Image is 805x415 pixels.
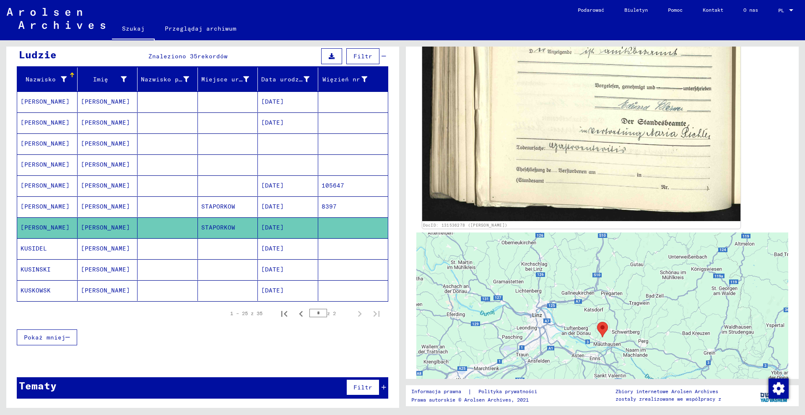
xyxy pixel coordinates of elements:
[81,140,130,147] font: [PERSON_NAME]
[7,8,105,29] img: Arolsen_neg.svg
[353,52,372,60] font: Filtr
[81,266,130,273] font: [PERSON_NAME]
[743,7,758,13] font: O nas
[141,73,200,86] div: Nazwisko panieńskie
[258,68,318,91] mat-header-cell: Data urodzenia
[276,305,293,322] button: Pierwsza strona
[261,266,284,273] font: [DATE]
[261,119,284,126] font: [DATE]
[597,322,608,337] div: Mauthausen Concentration Camp
[351,305,368,322] button: Następna strona
[261,73,320,86] div: Data urodzenia
[198,68,258,91] mat-header-cell: Miejsce urodzenia
[261,182,284,189] font: [DATE]
[261,203,284,210] font: [DATE]
[293,305,309,322] button: Poprzednia strona
[423,222,508,227] a: DocID: 131536278 ([PERSON_NAME])
[261,287,284,294] font: [DATE]
[81,245,130,252] font: [PERSON_NAME]
[201,76,265,83] font: Miejsce urodzenia
[201,224,235,231] font: STAPORKOW
[122,25,145,32] font: Szukaj
[21,161,70,168] font: [PERSON_NAME]
[21,224,70,231] font: [PERSON_NAME]
[21,203,70,210] font: [PERSON_NAME]
[668,7,683,13] font: Pomoc
[472,387,547,396] a: Polityka prywatności
[615,396,721,402] font: zostały zrealizowane we współpracy z
[21,266,51,273] font: KUSINSKI
[81,98,130,105] font: [PERSON_NAME]
[322,203,337,210] font: 8397
[81,224,130,231] font: [PERSON_NAME]
[261,245,284,252] font: [DATE]
[346,48,379,64] button: Filtr
[81,287,130,294] font: [PERSON_NAME]
[24,334,65,341] font: Pokaż mniej
[21,245,47,252] font: KUSIDEL
[578,7,604,13] font: Podarować
[19,48,57,61] font: Ludzie
[17,68,78,91] mat-header-cell: Nazwisko
[81,203,130,210] font: [PERSON_NAME]
[322,73,378,86] div: Więzień nr
[230,310,262,316] font: 1 – 25 z 35
[155,18,247,39] a: Przeglądaj archiwum
[478,388,537,394] font: Polityka prywatności
[322,182,344,189] font: 105647
[327,310,336,316] font: z 2
[615,388,718,394] font: Zbiory internetowe Arolsen Archives
[201,203,235,210] font: STAPORKOW
[411,388,461,394] font: Informacja prawna
[165,25,236,32] font: Przeglądaj archiwum
[261,224,284,231] font: [DATE]
[78,68,138,91] mat-header-cell: Imię
[703,7,723,13] font: Kontakt
[768,378,788,398] div: Zmiana zgody
[411,397,529,403] font: Prawa autorskie © Arolsen Archives, 2021
[141,76,213,83] font: Nazwisko panieńskie
[769,378,789,399] img: Zmiana zgody
[318,68,388,91] mat-header-cell: Więzień nr
[138,68,198,91] mat-header-cell: Nazwisko panieńskie
[201,73,260,86] div: Miejsce urodzenia
[26,76,56,83] font: Nazwisko
[758,385,790,406] img: yv_logo.png
[148,52,197,60] font: Znaleziono 35
[346,379,379,395] button: Filtr
[81,161,130,168] font: [PERSON_NAME]
[21,287,51,294] font: KUSKOWSK
[93,76,108,83] font: Imię
[112,18,155,40] a: Szukaj
[368,305,385,322] button: Ostatnia strona
[322,76,360,83] font: Więzień nr
[353,384,372,391] font: Filtr
[21,140,70,147] font: [PERSON_NAME]
[81,73,138,86] div: Imię
[778,7,784,13] font: PL
[81,182,130,189] font: [PERSON_NAME]
[21,98,70,105] font: [PERSON_NAME]
[197,52,228,60] font: rekordów
[81,119,130,126] font: [PERSON_NAME]
[17,329,77,345] button: Pokaż mniej
[624,7,648,13] font: Biuletyn
[21,182,70,189] font: [PERSON_NAME]
[21,73,77,86] div: Nazwisko
[261,76,314,83] font: Data urodzenia
[19,379,57,392] font: Tematy
[261,98,284,105] font: [DATE]
[21,119,70,126] font: [PERSON_NAME]
[468,388,472,395] font: |
[411,387,468,396] a: Informacja prawna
